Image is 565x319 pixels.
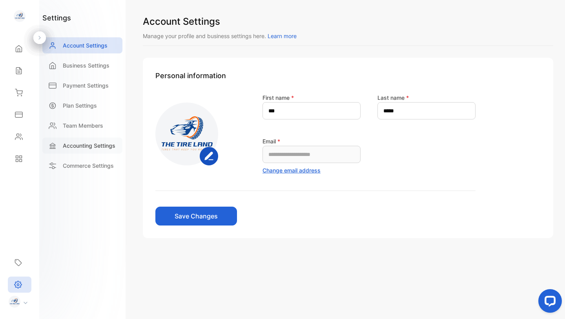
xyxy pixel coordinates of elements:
[42,37,122,53] a: Account Settings
[42,57,122,73] a: Business Settings
[42,77,122,93] a: Payment Settings
[377,94,409,101] label: Last name
[262,94,294,101] label: First name
[63,141,115,150] p: Accounting Settings
[155,207,237,225] button: Save Changes
[262,138,280,145] label: Email
[9,296,20,308] img: profile
[42,117,122,134] a: Team Members
[143,32,553,40] p: Manage your profile and business settings here.
[63,121,103,130] p: Team Members
[63,101,97,110] p: Plan Settings
[63,161,114,170] p: Commerce Settings
[42,158,122,174] a: Commerce Settings
[42,97,122,114] a: Plan Settings
[532,286,565,319] iframe: LiveChat chat widget
[42,13,71,23] h1: settings
[63,61,109,70] p: Business Settings
[155,70,541,81] h1: Personal information
[63,41,108,49] p: Account Settings
[42,137,122,154] a: Accounting Settings
[63,81,109,90] p: Payment Settings
[143,15,553,29] h1: Account Settings
[268,33,297,39] span: Learn more
[14,10,26,22] img: logo
[155,103,218,165] img: https://vencrusme-beta-s3bucket.s3.amazonaws.com/profileimages/17593793-1d72-4b06-8f87-b4021789a1...
[262,166,321,174] button: Change email address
